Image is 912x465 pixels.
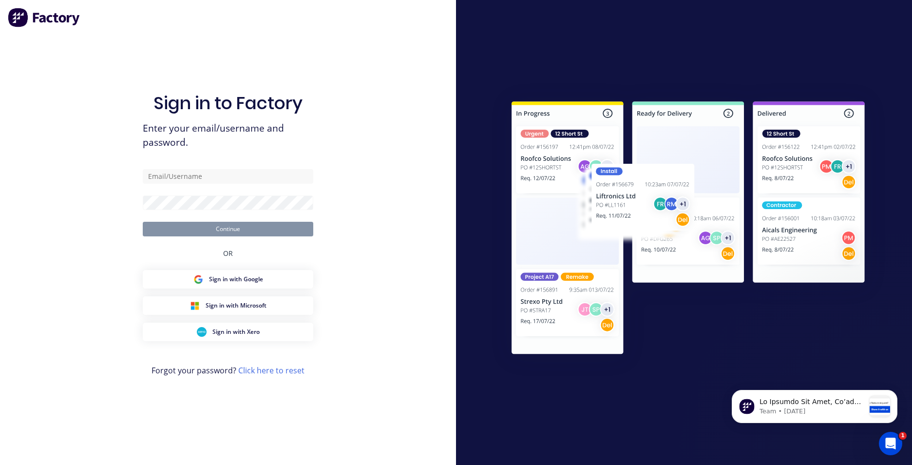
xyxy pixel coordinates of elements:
span: Sign in with Xero [212,328,260,336]
span: Forgot your password? [152,365,304,376]
h1: Sign in to Factory [153,93,303,114]
img: Factory [8,8,81,27]
iframe: Intercom live chat [879,432,902,455]
button: Microsoft Sign inSign in with Microsoft [143,296,313,315]
button: Continue [143,222,313,236]
img: Xero Sign in [197,327,207,337]
span: Enter your email/username and password. [143,121,313,150]
img: Google Sign in [193,274,203,284]
img: Microsoft Sign in [190,301,200,310]
div: OR [223,236,233,270]
span: Sign in with Google [209,275,263,284]
span: Sign in with Microsoft [206,301,266,310]
a: Click here to reset [238,365,304,376]
span: 1 [899,432,907,440]
button: Xero Sign inSign in with Xero [143,323,313,341]
iframe: Intercom notifications message [717,370,912,439]
button: Google Sign inSign in with Google [143,270,313,289]
input: Email/Username [143,169,313,184]
img: Sign in [490,82,886,377]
